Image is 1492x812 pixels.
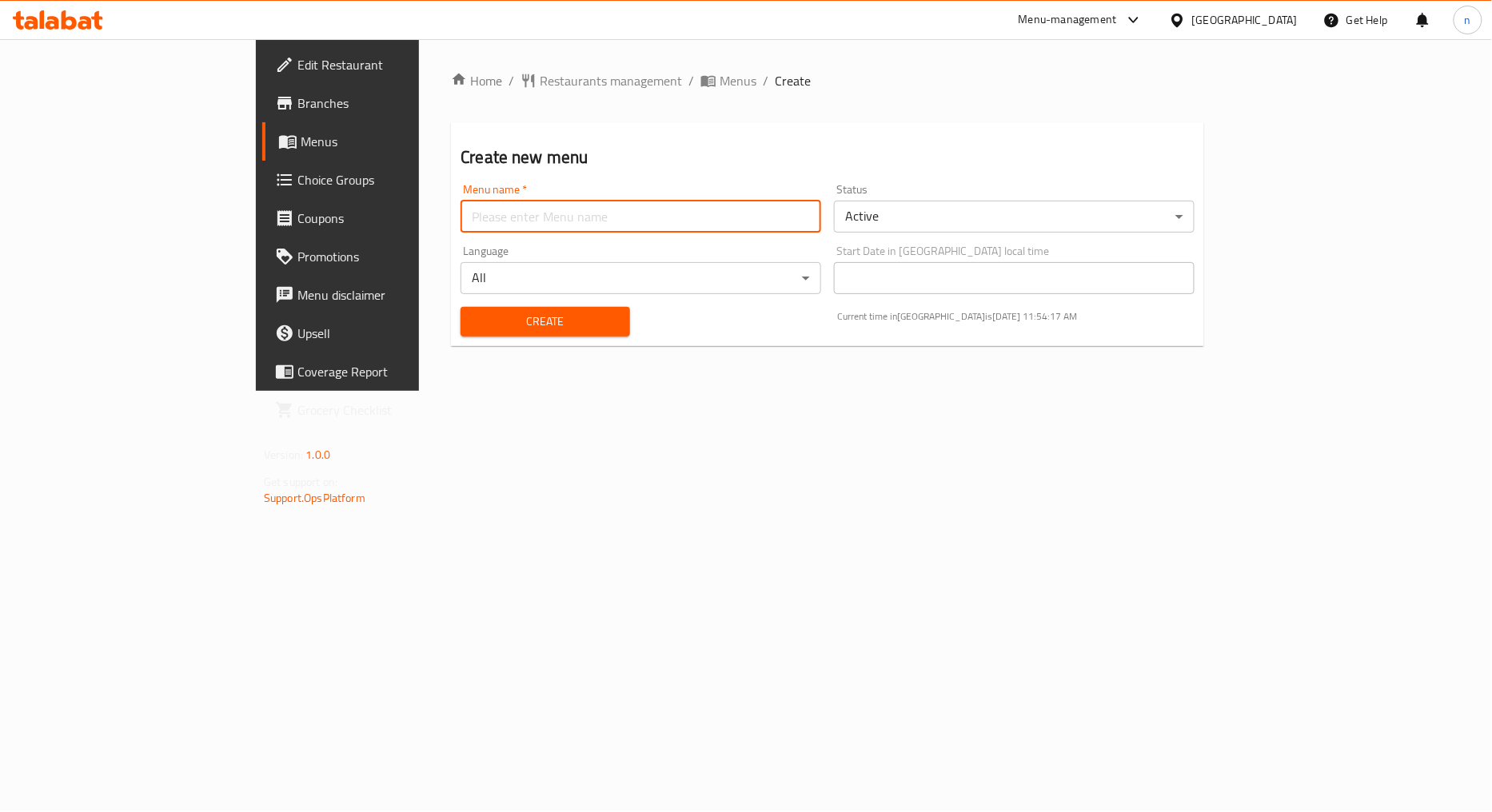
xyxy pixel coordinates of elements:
span: Create [473,312,616,332]
span: Version: [264,444,303,465]
a: Branches [262,84,505,122]
div: Active [834,201,1195,233]
span: Restaurants management [540,71,682,90]
span: Coupons [297,209,493,228]
a: Edit Restaurant [262,46,505,84]
div: [GEOGRAPHIC_DATA] [1192,11,1298,29]
a: Coverage Report [262,352,505,391]
input: Please enter Menu name [461,201,821,233]
span: Create [775,71,811,90]
nav: breadcrumb [451,71,1204,90]
span: Coverage Report [297,362,493,381]
button: Create [461,307,629,336]
a: Support.OpsPlatform [264,488,365,508]
span: Branches [297,94,493,113]
span: Menus [301,132,493,151]
span: Choice Groups [297,170,493,189]
a: Choice Groups [262,161,505,199]
li: / [509,71,514,90]
h2: Create new menu [461,145,1195,169]
a: Menu disclaimer [262,276,505,314]
span: Edit Restaurant [297,55,493,74]
a: Menus [700,71,756,90]
span: Upsell [297,324,493,343]
span: 1.0.0 [305,444,330,465]
span: Menu disclaimer [297,285,493,304]
span: Grocery Checklist [297,400,493,420]
a: Coupons [262,199,505,237]
div: Menu-management [1019,10,1117,30]
a: Promotions [262,237,505,276]
li: / [688,71,694,90]
div: All [461,262,821,294]
a: Grocery Checklist [262,391,505,429]
a: Restaurants management [521,71,682,90]
a: Upsell [262,314,505,352]
span: Get support on: [264,472,337,492]
p: Current time in [GEOGRAPHIC_DATA] is [DATE] 11:54:17 AM [837,309,1195,324]
li: / [763,71,768,90]
span: Promotions [297,247,493,266]
span: n [1465,11,1471,29]
span: Menus [720,71,756,90]
a: Menus [262,122,505,161]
